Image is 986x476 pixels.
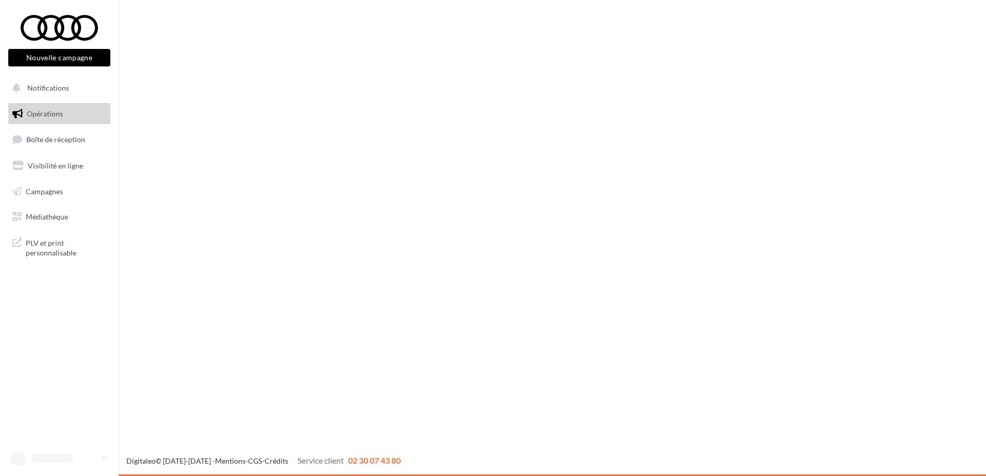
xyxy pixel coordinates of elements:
span: Campagnes [26,186,63,195]
span: PLV et print personnalisable [26,236,106,258]
a: Campagnes [6,181,112,202]
a: Médiathèque [6,206,112,228]
span: © [DATE]-[DATE] - - - [126,456,401,465]
span: Service client [298,455,344,465]
a: PLV et print personnalisable [6,232,112,262]
a: Crédits [265,456,288,465]
span: Boîte de réception [26,135,85,144]
a: Boîte de réception [6,128,112,150]
a: Visibilité en ligne [6,155,112,177]
button: Nouvelle campagne [8,49,110,66]
a: Opérations [6,103,112,125]
a: Digitaleo [126,456,156,465]
span: 02 30 07 43 80 [348,455,401,465]
button: Notifications [6,77,108,99]
a: Mentions [215,456,245,465]
span: Notifications [27,83,69,92]
span: Médiathèque [26,212,68,221]
span: Opérations [27,109,63,118]
a: CGS [248,456,262,465]
span: Visibilité en ligne [28,161,83,170]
